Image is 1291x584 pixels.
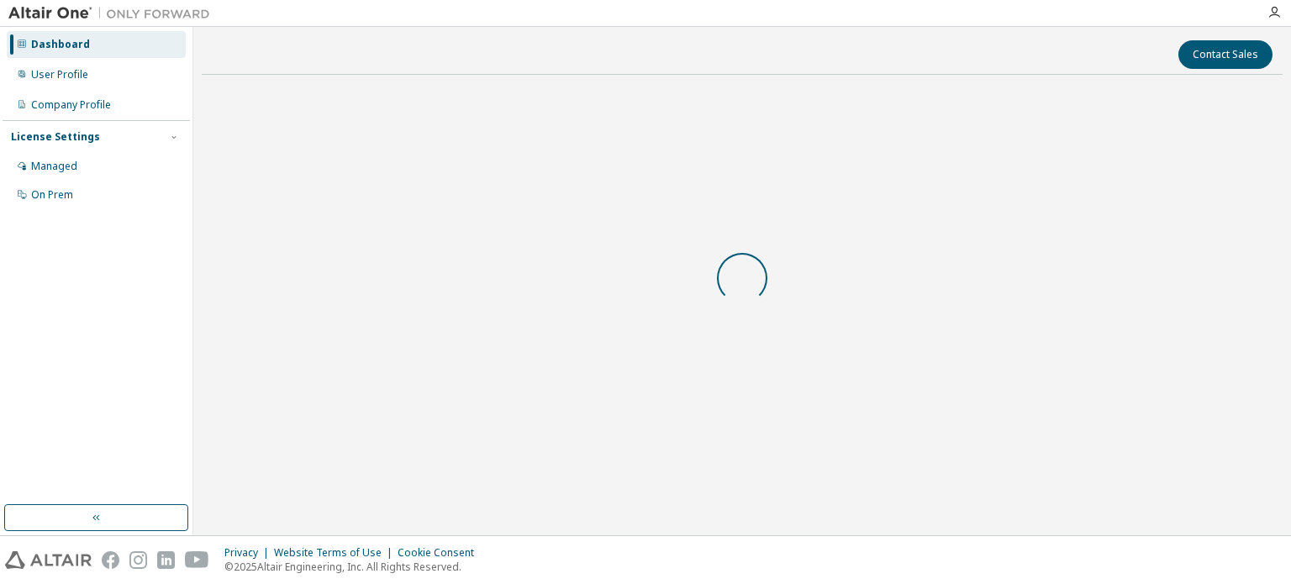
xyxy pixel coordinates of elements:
[274,546,398,560] div: Website Terms of Use
[31,98,111,112] div: Company Profile
[31,188,73,202] div: On Prem
[31,38,90,51] div: Dashboard
[398,546,484,560] div: Cookie Consent
[224,546,274,560] div: Privacy
[185,551,209,569] img: youtube.svg
[224,560,484,574] p: © 2025 Altair Engineering, Inc. All Rights Reserved.
[5,551,92,569] img: altair_logo.svg
[11,130,100,144] div: License Settings
[31,160,77,173] div: Managed
[8,5,219,22] img: Altair One
[31,68,88,82] div: User Profile
[129,551,147,569] img: instagram.svg
[102,551,119,569] img: facebook.svg
[157,551,175,569] img: linkedin.svg
[1178,40,1273,69] button: Contact Sales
